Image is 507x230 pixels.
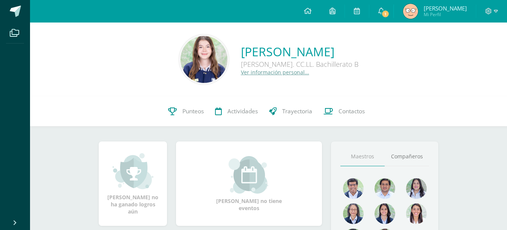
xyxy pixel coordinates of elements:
[241,44,358,60] a: [PERSON_NAME]
[212,156,287,212] div: [PERSON_NAME] no tiene eventos
[375,203,395,224] img: d4e0c534ae446c0d00535d3bb96704e9.png
[318,96,370,126] a: Contactos
[227,107,258,115] span: Actividades
[339,107,365,115] span: Contactos
[181,36,227,83] img: 1e869f46442895352e57233f0a303ee8.png
[343,203,364,224] img: 68491b968eaf45af92dd3338bd9092c6.png
[229,156,269,194] img: event_small.png
[113,152,153,190] img: achievement_small.png
[282,107,312,115] span: Trayectoria
[241,69,309,76] a: Ver información personal...
[424,5,467,12] span: [PERSON_NAME]
[209,96,263,126] a: Actividades
[263,96,318,126] a: Trayectoria
[343,178,364,199] img: 484afa508d8d35e59a7ea9d5d4640c41.png
[375,178,395,199] img: 1e7bfa517bf798cc96a9d855bf172288.png
[406,203,427,224] img: 38d188cc98c34aa903096de2d1c9671e.png
[385,147,429,166] a: Compañeros
[241,60,358,69] div: [PERSON_NAME]. CC.LL. Bachillerato B
[162,96,209,126] a: Punteos
[182,107,204,115] span: Punteos
[403,4,418,19] img: 741dd2b55a82bf5e1c44b87cfdd4e683.png
[106,152,159,215] div: [PERSON_NAME] no ha ganado logros aún
[406,178,427,199] img: 1934cc27df4ca65fd091d7882280e9dd.png
[424,11,467,18] span: Mi Perfil
[340,147,385,166] a: Maestros
[381,10,390,18] span: 1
